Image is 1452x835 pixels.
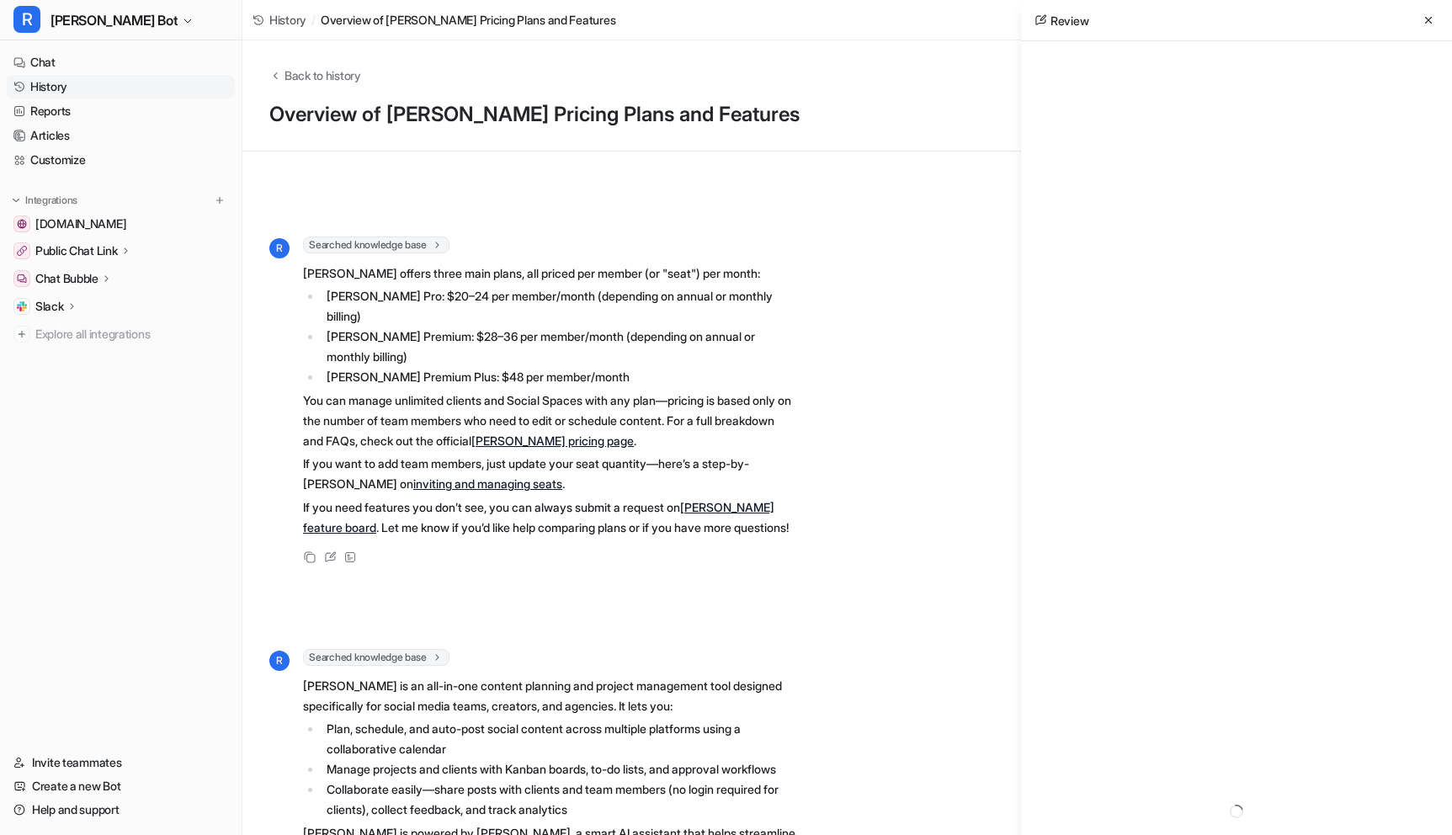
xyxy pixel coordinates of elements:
img: menu_add.svg [214,194,226,206]
img: explore all integrations [13,326,30,343]
p: Public Chat Link [35,242,118,259]
p: Chat Bubble [35,270,98,287]
a: Help and support [7,798,235,822]
span: [DOMAIN_NAME] [35,215,126,232]
p: Integrations [25,194,77,207]
p: [PERSON_NAME] offers three main plans, all priced per member (or "seat") per month: [303,263,795,284]
a: History [253,11,306,29]
li: [PERSON_NAME] Premium: $28–36 per member/month (depending on annual or monthly billing) [322,327,795,367]
span: History [269,11,306,29]
button: Back to history [269,66,361,84]
span: / [311,11,316,29]
img: Slack [17,301,27,311]
a: Invite teammates [7,751,235,774]
a: getrella.com[DOMAIN_NAME] [7,212,235,236]
button: Integrations [7,192,82,209]
span: Searched knowledge base [303,649,449,666]
p: You can manage unlimited clients and Social Spaces with any plan—pricing is based only on the num... [303,391,795,451]
span: R [269,651,290,671]
a: [PERSON_NAME] feature board [303,500,774,535]
span: R [13,6,40,33]
li: Plan, schedule, and auto-post social content across multiple platforms using a collaborative cale... [322,719,795,759]
p: [PERSON_NAME] is an all-in-one content planning and project management tool designed specifically... [303,676,795,716]
img: expand menu [10,194,22,206]
span: Overview of [PERSON_NAME] Pricing Plans and Features [321,11,615,29]
a: [PERSON_NAME] pricing page [471,433,634,448]
p: Slack [35,298,64,315]
p: If you want to add team members, just update your seat quantity—here’s a step-by-[PERSON_NAME] on . [303,454,795,494]
a: inviting and managing seats [413,476,562,491]
span: [PERSON_NAME] Bot [51,8,178,32]
p: If you need features you don’t see, you can always submit a request on . Let me know if you’d lik... [303,497,795,538]
a: Articles [7,124,235,147]
span: Explore all integrations [35,321,228,348]
span: Back to history [285,66,361,84]
li: [PERSON_NAME] Pro: $20–24 per member/month (depending on annual or monthly billing) [322,286,795,327]
a: Create a new Bot [7,774,235,798]
img: Public Chat Link [17,246,27,256]
h1: Overview of [PERSON_NAME] Pricing Plans and Features [269,103,1173,127]
a: Chat [7,51,235,74]
li: Manage projects and clients with Kanban boards, to-do lists, and approval workflows [322,759,795,779]
span: R [269,238,290,258]
img: getrella.com [17,219,27,229]
li: Collaborate easily—share posts with clients and team members (no login required for clients), col... [322,779,795,820]
a: History [7,75,235,98]
img: Chat Bubble [17,274,27,284]
span: Searched knowledge base [303,237,449,253]
a: Reports [7,99,235,123]
a: Customize [7,148,235,172]
a: Explore all integrations [7,322,235,346]
li: [PERSON_NAME] Premium Plus: $48 per member/month [322,367,795,387]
